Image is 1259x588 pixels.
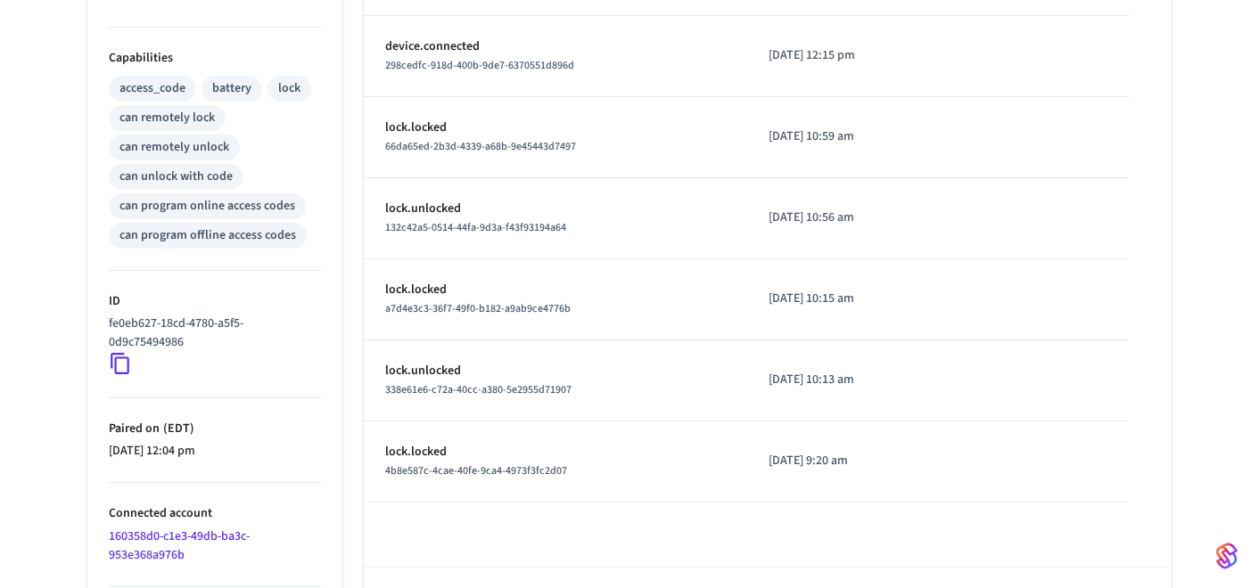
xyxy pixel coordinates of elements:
p: [DATE] 12:15 pm [769,46,938,65]
p: lock.unlocked [385,362,726,380]
p: [DATE] 12:04 pm [109,442,321,461]
p: lock.locked [385,118,726,137]
p: lock.locked [385,443,726,461]
div: can remotely lock [119,109,215,127]
p: device.connected [385,37,726,56]
a: 160358d0-c1e3-49db-ba3c-953e368a976b [109,527,250,564]
p: [DATE] 10:56 am [769,208,938,227]
span: a7d4e3c3-36f7-49f0-b182-a9ab9ce4776b [385,301,571,316]
img: SeamLogoGradient.69752ec5.svg [1216,542,1238,570]
div: can program offline access codes [119,226,296,245]
span: 4b8e587c-4cae-40fe-9ca4-4973f3fc2d07 [385,463,567,478]
p: ID [109,292,321,311]
div: access_code [119,79,185,98]
p: lock.locked [385,281,726,299]
p: lock.unlocked [385,200,726,218]
div: can program online access codes [119,197,295,216]
p: [DATE] 9:20 am [769,452,938,470]
p: Connected account [109,504,321,523]
div: battery [212,79,251,98]
p: [DATE] 10:15 am [769,290,938,308]
span: 132c42a5-0514-44fa-9d3a-f43f93194a64 [385,220,566,235]
span: 298cedfc-918d-400b-9de7-6370551d896d [385,58,574,73]
p: [DATE] 10:13 am [769,371,938,389]
p: Capabilities [109,49,321,68]
p: fe0eb627-18cd-4780-a5f5-0d9c75494986 [109,314,314,352]
div: can unlock with code [119,167,233,186]
div: can remotely unlock [119,138,229,157]
span: 66da65ed-2b3d-4339-a68b-9e45443d7497 [385,139,576,154]
p: Paired on [109,420,321,438]
span: 338e61e6-c72a-40cc-a380-5e2955d71907 [385,382,572,397]
p: [DATE] 10:59 am [769,127,938,146]
div: lock [278,79,300,98]
span: ( EDT ) [160,420,194,437]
